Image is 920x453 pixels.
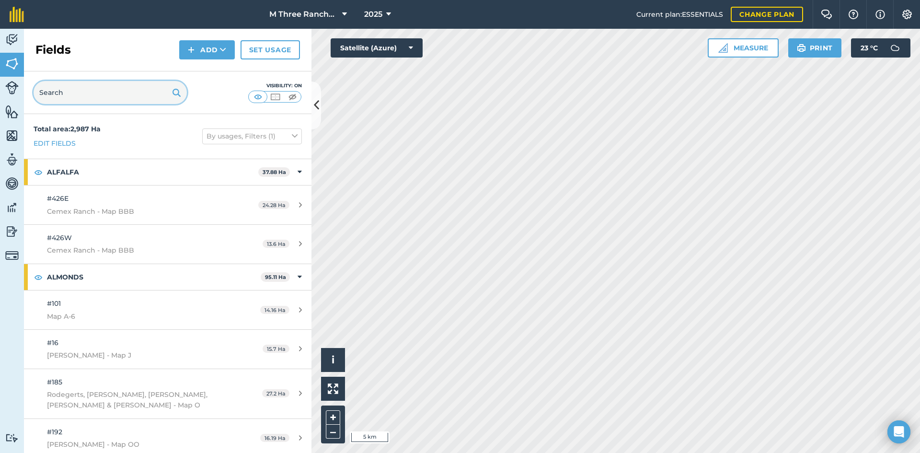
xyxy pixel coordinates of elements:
[47,439,227,450] span: [PERSON_NAME] - Map OO
[731,7,803,22] a: Change plan
[47,299,61,308] span: #101
[5,152,19,167] img: svg+xml;base64,PD94bWwgdmVyc2lvbj0iMS4wIiBlbmNvZGluZz0idXRmLTgiPz4KPCEtLSBHZW5lcmF0b3I6IEFkb2JlIE...
[364,9,382,20] span: 2025
[47,264,261,290] strong: ALMONDS
[265,274,286,280] strong: 95.11 Ha
[241,40,300,59] a: Set usage
[332,354,334,366] span: i
[34,125,101,133] strong: Total area : 2,987 Ha
[5,128,19,143] img: svg+xml;base64,PHN2ZyB4bWxucz0iaHR0cDovL3d3dy53My5vcmcvMjAwMC9zdmciIHdpZHRoPSI1NiIgaGVpZ2h0PSI2MC...
[851,38,910,58] button: 23 °C
[24,225,311,264] a: #426WCemex Ranch - Map BBB13.6 Ha
[287,92,299,102] img: svg+xml;base64,PHN2ZyB4bWxucz0iaHR0cDovL3d3dy53My5vcmcvMjAwMC9zdmciIHdpZHRoPSI1MCIgaGVpZ2h0PSI0MC...
[326,425,340,439] button: –
[47,233,72,242] span: #426W
[5,105,19,119] img: svg+xml;base64,PHN2ZyB4bWxucz0iaHR0cDovL3d3dy53My5vcmcvMjAwMC9zdmciIHdpZHRoPSI1NiIgaGVpZ2h0PSI2MC...
[47,378,62,386] span: #185
[252,92,264,102] img: svg+xml;base64,PHN2ZyB4bWxucz0iaHR0cDovL3d3dy53My5vcmcvMjAwMC9zdmciIHdpZHRoPSI1MCIgaGVpZ2h0PSI0MC...
[5,224,19,239] img: svg+xml;base64,PD94bWwgdmVyc2lvbj0iMS4wIiBlbmNvZGluZz0idXRmLTgiPz4KPCEtLSBHZW5lcmF0b3I6IEFkb2JlIE...
[821,10,832,19] img: Two speech bubbles overlapping with the left bubble in the forefront
[875,9,885,20] img: svg+xml;base64,PHN2ZyB4bWxucz0iaHR0cDovL3d3dy53My5vcmcvMjAwMC9zdmciIHdpZHRoPSIxNyIgaGVpZ2h0PSIxNy...
[708,38,779,58] button: Measure
[5,433,19,442] img: svg+xml;base64,PD94bWwgdmVyc2lvbj0iMS4wIiBlbmNvZGluZz0idXRmLTgiPz4KPCEtLSBHZW5lcmF0b3I6IEFkb2JlIE...
[5,33,19,47] img: svg+xml;base64,PD94bWwgdmVyc2lvbj0iMS4wIiBlbmNvZGluZz0idXRmLTgiPz4KPCEtLSBHZW5lcmF0b3I6IEFkb2JlIE...
[34,81,187,104] input: Search
[24,264,311,290] div: ALMONDS95.11 Ha
[47,159,258,185] strong: ALFALFA
[262,389,289,397] span: 27.2 Ha
[10,7,24,22] img: fieldmargin Logo
[263,240,289,248] span: 13.6 Ha
[24,159,311,185] div: ALFALFA37.88 Ha
[331,38,423,58] button: Satellite (Azure)
[263,169,286,175] strong: 37.88 Ha
[47,206,227,217] span: Cemex Ranch - Map BBB
[5,57,19,71] img: svg+xml;base64,PHN2ZyB4bWxucz0iaHR0cDovL3d3dy53My5vcmcvMjAwMC9zdmciIHdpZHRoPSI1NiIgaGVpZ2h0PSI2MC...
[47,245,227,256] span: Cemex Ranch - Map BBB
[848,10,859,19] img: A question mark icon
[260,306,289,314] span: 14.16 Ha
[328,383,338,394] img: Four arrows, one pointing top left, one top right, one bottom right and the last bottom left
[24,290,311,329] a: #101Map A-614.16 Ha
[47,389,227,411] span: Rodegerts, [PERSON_NAME], [PERSON_NAME], [PERSON_NAME] & [PERSON_NAME] - Map O
[34,166,43,178] img: svg+xml;base64,PHN2ZyB4bWxucz0iaHR0cDovL3d3dy53My5vcmcvMjAwMC9zdmciIHdpZHRoPSIxOCIgaGVpZ2h0PSIyNC...
[636,9,723,20] span: Current plan : ESSENTIALS
[24,330,311,369] a: #16[PERSON_NAME] - Map J15.7 Ha
[5,176,19,191] img: svg+xml;base64,PD94bWwgdmVyc2lvbj0iMS4wIiBlbmNvZGluZz0idXRmLTgiPz4KPCEtLSBHZW5lcmF0b3I6IEFkb2JlIE...
[326,410,340,425] button: +
[5,200,19,215] img: svg+xml;base64,PD94bWwgdmVyc2lvbj0iMS4wIiBlbmNvZGluZz0idXRmLTgiPz4KPCEtLSBHZW5lcmF0b3I6IEFkb2JlIE...
[5,81,19,94] img: svg+xml;base64,PD94bWwgdmVyc2lvbj0iMS4wIiBlbmNvZGluZz0idXRmLTgiPz4KPCEtLSBHZW5lcmF0b3I6IEFkb2JlIE...
[202,128,302,144] button: By usages, Filters (1)
[861,38,878,58] span: 23 ° C
[260,434,289,442] span: 16.19 Ha
[887,420,910,443] div: Open Intercom Messenger
[24,369,311,418] a: #185Rodegerts, [PERSON_NAME], [PERSON_NAME], [PERSON_NAME] & [PERSON_NAME] - Map O27.2 Ha
[248,82,302,90] div: Visibility: On
[901,10,913,19] img: A cog icon
[788,38,842,58] button: Print
[35,42,71,58] h2: Fields
[269,92,281,102] img: svg+xml;base64,PHN2ZyB4bWxucz0iaHR0cDovL3d3dy53My5vcmcvMjAwMC9zdmciIHdpZHRoPSI1MCIgaGVpZ2h0PSI0MC...
[5,249,19,262] img: svg+xml;base64,PD94bWwgdmVyc2lvbj0iMS4wIiBlbmNvZGluZz0idXRmLTgiPz4KPCEtLSBHZW5lcmF0b3I6IEFkb2JlIE...
[258,201,289,209] span: 24.28 Ha
[34,138,76,149] a: Edit fields
[24,186,311,224] a: #426ECemex Ranch - Map BBB24.28 Ha
[321,348,345,372] button: i
[34,271,43,283] img: svg+xml;base64,PHN2ZyB4bWxucz0iaHR0cDovL3d3dy53My5vcmcvMjAwMC9zdmciIHdpZHRoPSIxOCIgaGVpZ2h0PSIyNC...
[885,38,905,58] img: svg+xml;base64,PD94bWwgdmVyc2lvbj0iMS4wIiBlbmNvZGluZz0idXRmLTgiPz4KPCEtLSBHZW5lcmF0b3I6IEFkb2JlIE...
[172,87,181,98] img: svg+xml;base64,PHN2ZyB4bWxucz0iaHR0cDovL3d3dy53My5vcmcvMjAwMC9zdmciIHdpZHRoPSIxOSIgaGVpZ2h0PSIyNC...
[188,44,195,56] img: svg+xml;base64,PHN2ZyB4bWxucz0iaHR0cDovL3d3dy53My5vcmcvMjAwMC9zdmciIHdpZHRoPSIxNCIgaGVpZ2h0PSIyNC...
[47,311,227,322] span: Map A-6
[797,42,806,54] img: svg+xml;base64,PHN2ZyB4bWxucz0iaHR0cDovL3d3dy53My5vcmcvMjAwMC9zdmciIHdpZHRoPSIxOSIgaGVpZ2h0PSIyNC...
[47,350,227,360] span: [PERSON_NAME] - Map J
[269,9,338,20] span: M Three Ranches LLC
[718,43,728,53] img: Ruler icon
[179,40,235,59] button: Add
[47,428,62,436] span: #192
[47,194,69,203] span: #426E
[263,345,289,353] span: 15.7 Ha
[47,338,58,347] span: #16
